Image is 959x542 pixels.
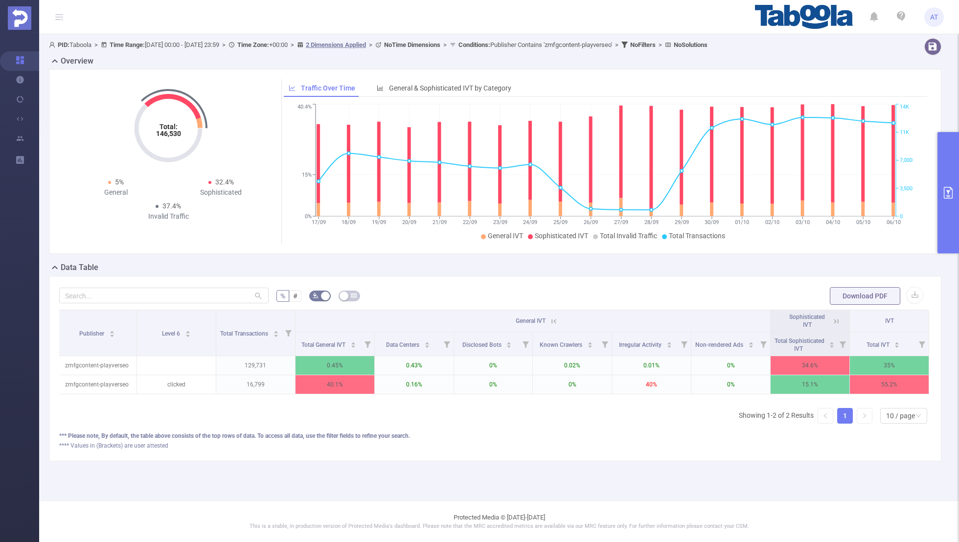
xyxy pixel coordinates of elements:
[829,340,835,343] i: icon: caret-up
[350,344,356,347] i: icon: caret-down
[553,219,568,226] tspan: 25/09
[900,129,909,135] tspan: 11K
[162,202,181,210] span: 37.4%
[829,340,835,346] div: Sort
[691,375,770,394] p: 0%
[506,340,512,346] div: Sort
[424,340,430,346] div: Sort
[273,329,278,332] i: icon: caret-up
[836,332,849,356] i: Filter menu
[677,332,691,356] i: Filter menu
[795,219,809,226] tspan: 03/10
[818,408,833,424] li: Previous Page
[311,219,325,226] tspan: 17/09
[825,219,840,226] tspan: 04/10
[59,441,931,450] div: **** Values in (Brackets) are user attested
[519,332,532,356] i: Filter menu
[109,333,114,336] i: icon: caret-down
[59,431,931,440] div: *** Please note, By default, the table above consists of the top rows of data. To access all data...
[361,332,374,356] i: Filter menu
[440,41,450,48] span: >
[886,219,900,226] tspan: 06/10
[666,340,672,346] div: Sort
[506,344,512,347] i: icon: caret-down
[296,375,374,394] p: 40.1%
[894,344,900,347] i: icon: caret-down
[219,41,228,48] span: >
[930,7,938,27] span: AT
[110,41,145,48] b: Time Range:
[458,41,612,48] span: Publisher Contains 'zmfgcontent-playverseo'
[58,41,69,48] b: PID:
[587,340,593,346] div: Sort
[886,408,915,423] div: 10 / page
[900,185,913,192] tspan: 3,500
[630,41,656,48] b: No Filters
[293,292,297,300] span: #
[160,123,178,131] tspan: Total:
[765,219,779,226] tspan: 02/10
[771,375,849,394] p: 15.1%
[440,332,454,356] i: Filter menu
[612,375,691,394] p: 40%
[59,288,269,303] input: Search...
[389,84,511,92] span: General & Sophisticated IVT by Category
[162,330,182,337] span: Level 6
[49,41,708,48] span: Taboola [DATE] 00:00 - [DATE] 23:59 +00:00
[237,41,269,48] b: Time Zone:
[856,219,870,226] tspan: 05/10
[115,178,124,186] span: 5%
[830,287,900,305] button: Download PDF
[313,293,319,298] i: icon: bg-colors
[533,356,612,375] p: 0.02%
[488,232,523,240] span: General IVT
[305,213,312,220] tspan: 0%
[63,187,168,198] div: General
[39,500,959,542] footer: Protected Media © [DATE]-[DATE]
[58,375,137,394] p: zmfgcontent-playverseo
[366,41,375,48] span: >
[885,317,894,324] span: IVT
[598,332,612,356] i: Filter menu
[116,211,221,222] div: Invalid Traffic
[375,375,454,394] p: 0.16%
[691,356,770,375] p: 0%
[8,6,31,30] img: Protected Media
[614,219,628,226] tspan: 27/09
[756,332,770,356] i: Filter menu
[168,187,274,198] div: Sophisticated
[771,356,849,375] p: 34.6%
[669,232,725,240] span: Total Transactions
[674,219,688,226] tspan: 29/09
[351,293,357,298] i: icon: table
[281,310,295,356] i: Filter menu
[850,375,929,394] p: 55.2%
[915,332,929,356] i: Filter menu
[533,375,612,394] p: 0%
[666,340,672,343] i: icon: caret-up
[280,292,285,300] span: %
[900,104,909,111] tspan: 14K
[587,340,593,343] i: icon: caret-up
[377,85,384,91] i: icon: bar-chart
[424,340,430,343] i: icon: caret-up
[216,356,295,375] p: 129,731
[49,42,58,48] i: icon: user
[829,344,835,347] i: icon: caret-down
[432,219,446,226] tspan: 21/09
[61,262,98,273] h2: Data Table
[619,341,663,348] span: Irregular Activity
[137,375,216,394] p: clicked
[735,219,749,226] tspan: 01/10
[644,219,658,226] tspan: 28/09
[288,41,297,48] span: >
[454,356,533,375] p: 0%
[301,341,347,348] span: Total General IVT
[215,178,234,186] span: 32.4%
[58,356,137,375] p: zmfgcontent-playverseo
[372,219,386,226] tspan: 19/09
[273,333,278,336] i: icon: caret-down
[402,219,416,226] tspan: 20/09
[749,344,754,347] i: icon: caret-down
[342,219,356,226] tspan: 18/09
